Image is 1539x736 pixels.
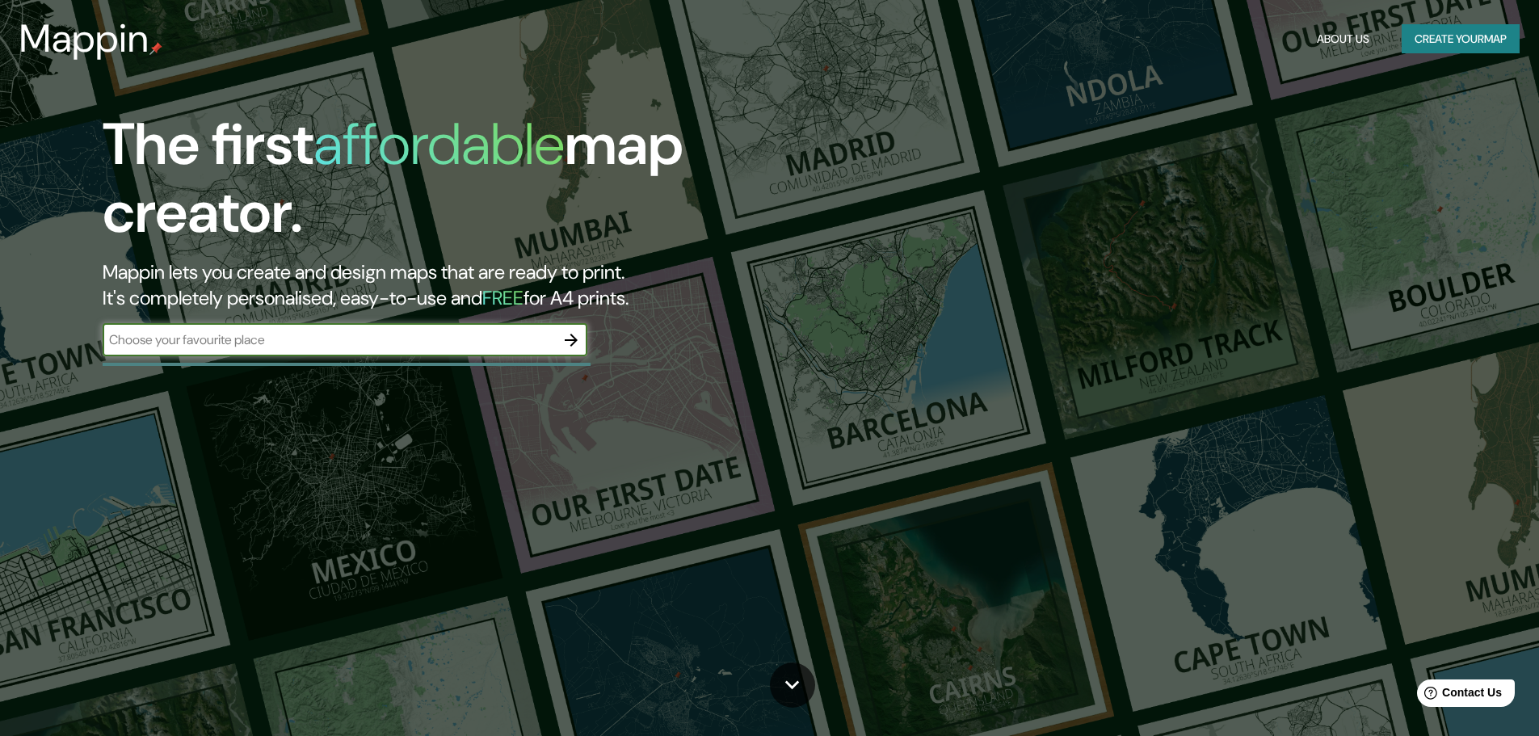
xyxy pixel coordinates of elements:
h3: Mappin [19,16,149,61]
input: Choose your favourite place [103,330,555,349]
img: mappin-pin [149,42,162,55]
iframe: Help widget launcher [1395,673,1521,718]
button: Create yourmap [1402,24,1520,54]
button: About Us [1310,24,1376,54]
h1: The first map creator. [103,111,873,259]
h1: affordable [313,107,565,182]
h2: Mappin lets you create and design maps that are ready to print. It's completely personalised, eas... [103,259,873,311]
h5: FREE [482,285,524,310]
